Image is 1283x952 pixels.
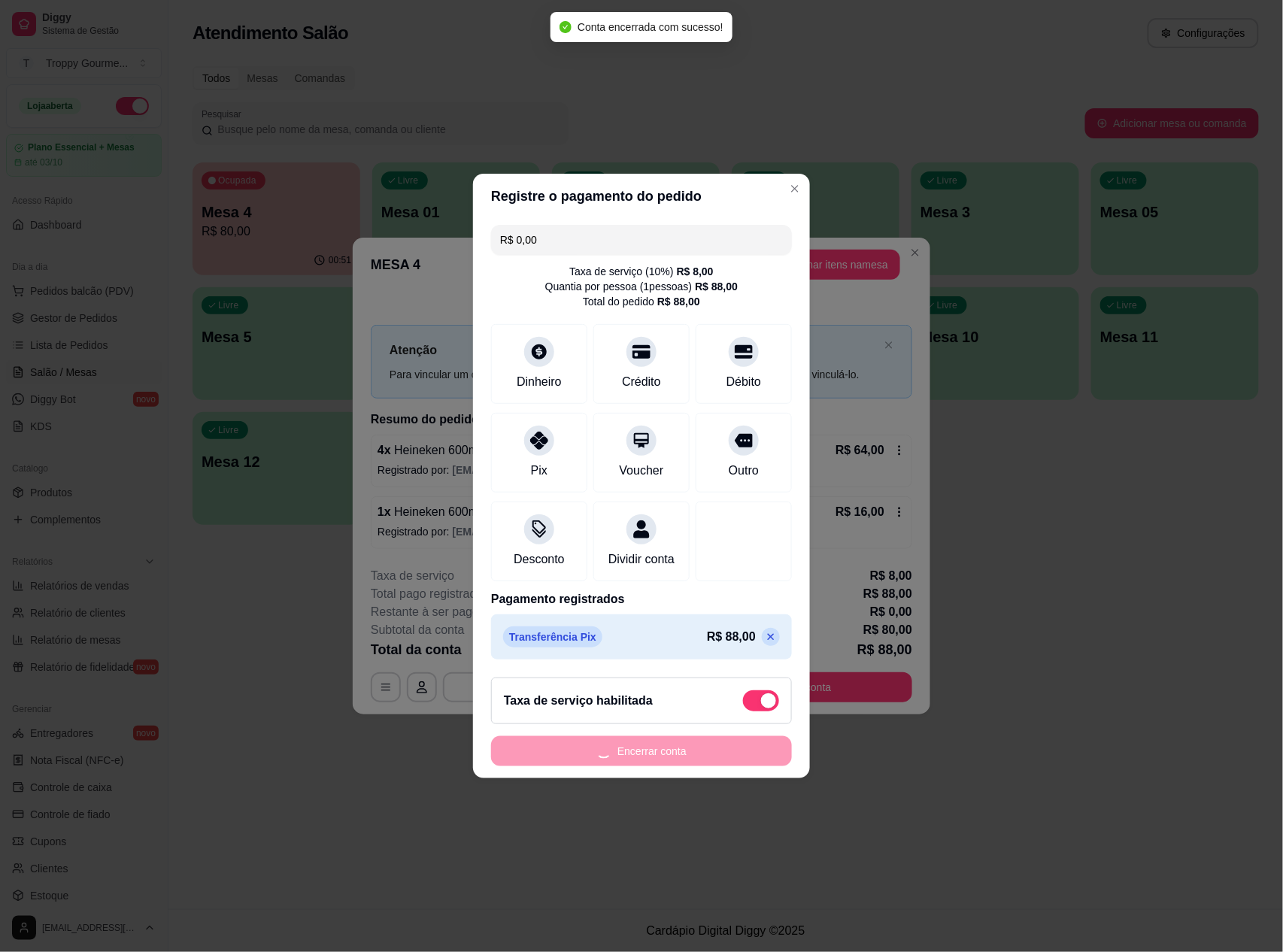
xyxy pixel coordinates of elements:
div: R$ 88,00 [695,279,738,294]
div: R$ 8,00 [677,264,714,279]
p: R$ 88,00 [707,628,756,646]
header: Registre o pagamento do pedido [473,174,810,219]
div: Débito [726,373,761,391]
div: Pix [531,462,547,480]
div: Outro [729,462,759,480]
div: Dinheiro [517,373,562,391]
div: Total do pedido [583,294,700,309]
p: Transferência Pix [503,626,602,647]
p: Pagamento registrados [491,590,792,608]
div: Voucher [620,462,664,480]
div: Quantia por pessoa ( 1 pessoas) [545,279,738,294]
div: Dividir conta [608,550,675,568]
input: Ex.: hambúrguer de cordeiro [500,225,783,255]
div: Desconto [514,550,565,568]
h2: Taxa de serviço habilitada [504,692,653,710]
div: R$ 88,00 [657,294,700,309]
div: Taxa de serviço ( 10 %) [569,264,714,279]
span: Conta encerrada com sucesso! [578,21,723,33]
div: Crédito [622,373,661,391]
span: check-circle [560,21,572,33]
button: Close [783,177,807,201]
